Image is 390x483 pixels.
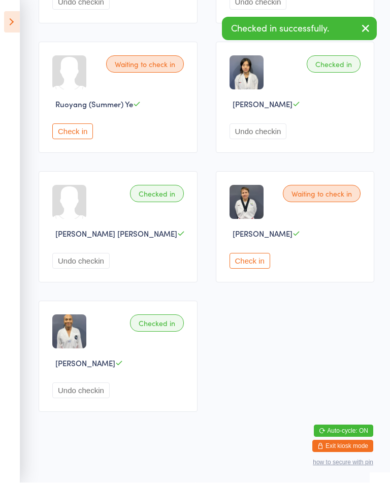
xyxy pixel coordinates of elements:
[307,56,361,73] div: Checked in
[55,99,133,110] span: Ruoyang (Summer) Ye
[52,124,93,140] button: Check in
[52,315,86,349] img: image1747041682.png
[233,229,292,239] span: [PERSON_NAME]
[130,315,184,332] div: Checked in
[233,99,292,110] span: [PERSON_NAME]
[230,253,270,269] button: Check in
[55,358,115,369] span: [PERSON_NAME]
[314,425,373,437] button: Auto-cycle: ON
[312,440,373,453] button: Exit kiosk mode
[230,124,287,140] button: Undo checkin
[230,56,264,90] img: image1747125539.png
[52,383,110,399] button: Undo checkin
[106,56,184,73] div: Waiting to check in
[55,229,177,239] span: [PERSON_NAME] [PERSON_NAME]
[52,253,110,269] button: Undo checkin
[230,185,264,219] img: image1747041618.png
[313,459,373,466] button: how to secure with pin
[222,17,377,41] div: Checked in successfully.
[130,185,184,203] div: Checked in
[283,185,361,203] div: Waiting to check in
